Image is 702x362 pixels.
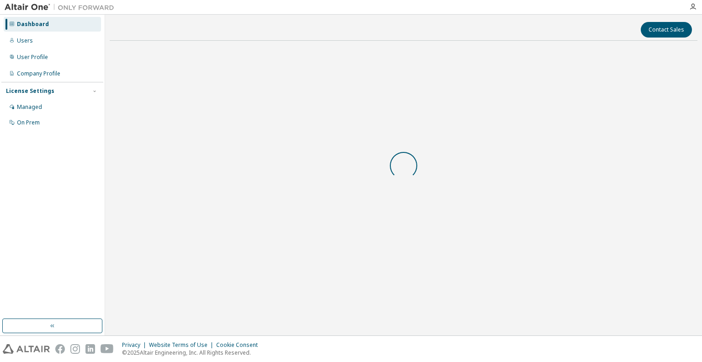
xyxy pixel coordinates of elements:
div: Company Profile [17,70,60,77]
img: facebook.svg [55,344,65,354]
img: altair_logo.svg [3,344,50,354]
img: youtube.svg [101,344,114,354]
img: Altair One [5,3,119,12]
div: On Prem [17,119,40,126]
div: Website Terms of Use [149,341,216,349]
p: © 2025 Altair Engineering, Inc. All Rights Reserved. [122,349,263,357]
button: Contact Sales [641,22,692,38]
div: Cookie Consent [216,341,263,349]
div: User Profile [17,54,48,61]
div: Dashboard [17,21,49,28]
div: License Settings [6,87,54,95]
img: instagram.svg [70,344,80,354]
div: Managed [17,103,42,111]
div: Privacy [122,341,149,349]
div: Users [17,37,33,44]
img: linkedin.svg [85,344,95,354]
